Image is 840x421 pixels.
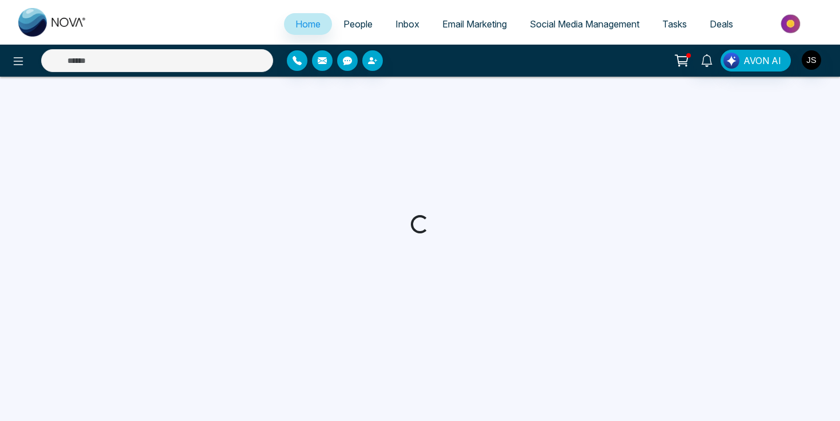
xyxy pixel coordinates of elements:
[518,13,651,35] a: Social Media Management
[431,13,518,35] a: Email Marketing
[332,13,384,35] a: People
[721,50,791,72] button: AVON AI
[743,54,781,67] span: AVON AI
[710,18,733,30] span: Deals
[18,8,87,37] img: Nova CRM Logo
[750,11,833,37] img: Market-place.gif
[530,18,639,30] span: Social Media Management
[802,50,821,70] img: User Avatar
[651,13,698,35] a: Tasks
[295,18,321,30] span: Home
[343,18,373,30] span: People
[662,18,687,30] span: Tasks
[442,18,507,30] span: Email Marketing
[384,13,431,35] a: Inbox
[698,13,745,35] a: Deals
[284,13,332,35] a: Home
[723,53,739,69] img: Lead Flow
[395,18,419,30] span: Inbox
